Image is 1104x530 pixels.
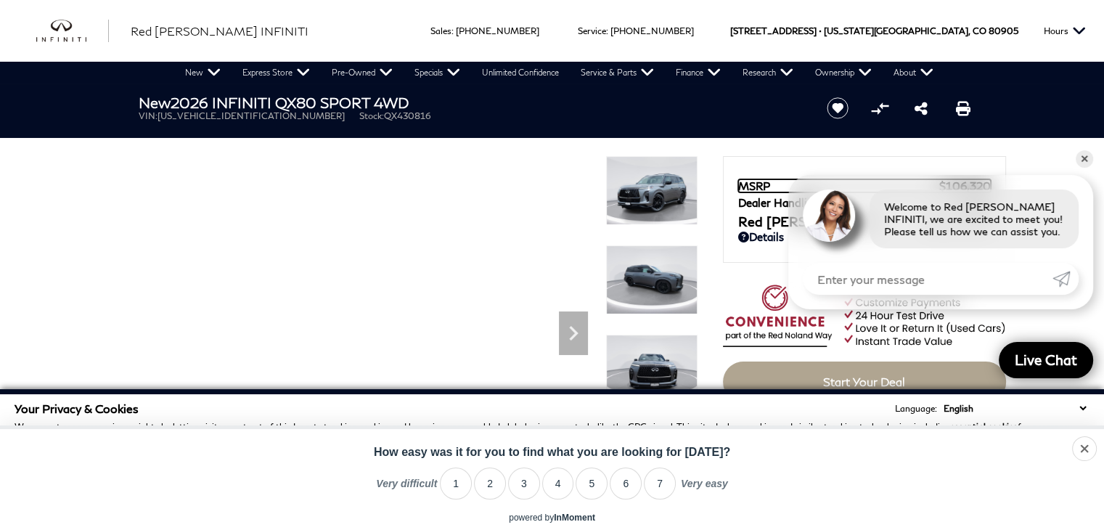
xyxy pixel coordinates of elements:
[665,62,732,83] a: Finance
[1072,436,1097,461] div: Close survey
[738,213,991,230] a: Red [PERSON_NAME] $107,009
[681,478,728,500] label: Very easy
[895,404,937,413] div: Language:
[384,110,431,121] span: QX430816
[644,468,676,500] li: 7
[915,99,928,117] a: Share this New 2026 INFINITI QX80 SPORT 4WD
[732,62,804,83] a: Research
[730,25,1018,36] a: [STREET_ADDRESS] • [US_STATE][GEOGRAPHIC_DATA], CO 80905
[36,20,109,43] a: infiniti
[738,230,991,243] a: Details
[131,23,308,40] a: Red [PERSON_NAME] INFINITI
[139,156,595,499] iframe: Interactive Walkaround/Photo gallery of the vehicle/product
[15,420,1089,486] p: We respect consumer privacy rights by letting visitors opt out of third-party tracking cookies an...
[738,213,923,229] span: Red [PERSON_NAME]
[823,375,905,388] span: Start Your Deal
[950,421,1018,432] strong: essential cookies
[508,468,540,500] li: 3
[474,468,506,500] li: 2
[509,513,595,523] div: powered by inmoment
[376,478,437,500] label: Very difficult
[559,311,588,355] div: Next
[139,94,803,110] h1: 2026 INFINITI QX80 SPORT 4WD
[440,468,472,500] li: 1
[471,62,570,83] a: Unlimited Confidence
[1052,263,1079,295] a: Submit
[1007,351,1084,369] span: Live Chat
[869,97,891,119] button: Compare Vehicle
[570,62,665,83] a: Service & Parts
[174,62,944,83] nav: Main Navigation
[15,401,139,415] span: Your Privacy & Cookies
[174,62,232,83] a: New
[606,156,698,225] img: New 2026 DYNAMIC METAL INFINITI SPORT 4WD image 1
[36,20,109,43] img: INFINITI
[139,110,158,121] span: VIN:
[542,468,574,500] li: 4
[606,335,698,404] img: New 2026 DYNAMIC METAL INFINITI SPORT 4WD image 3
[576,468,608,500] li: 5
[940,401,1089,415] select: Language Select
[232,62,321,83] a: Express Store
[999,342,1093,378] a: Live Chat
[606,245,698,314] img: New 2026 DYNAMIC METAL INFINITI SPORT 4WD image 2
[822,97,854,120] button: Save vehicle
[803,263,1052,295] input: Enter your message
[606,25,608,36] span: :
[321,62,404,83] a: Pre-Owned
[131,24,308,38] span: Red [PERSON_NAME] INFINITI
[158,110,345,121] span: [US_VEHICLE_IDENTIFICATION_NUMBER]
[456,25,539,36] a: [PHONE_NUMBER]
[956,99,970,117] a: Print this New 2026 INFINITI QX80 SPORT 4WD
[723,362,1006,402] a: Start Your Deal
[738,196,959,209] span: Dealer Handling
[883,62,944,83] a: About
[610,468,642,500] li: 6
[578,25,606,36] span: Service
[738,196,991,209] a: Dealer Handling $689
[870,189,1079,248] div: Welcome to Red [PERSON_NAME] INFINITI, we are excited to meet you! Please tell us how we can assi...
[804,62,883,83] a: Ownership
[430,25,451,36] span: Sales
[359,110,384,121] span: Stock:
[803,189,855,242] img: Agent profile photo
[451,25,454,36] span: :
[404,62,471,83] a: Specials
[738,179,939,192] span: MSRP
[610,25,694,36] a: [PHONE_NUMBER]
[139,94,171,111] strong: New
[554,513,595,523] a: InMoment
[738,179,991,192] a: MSRP $106,320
